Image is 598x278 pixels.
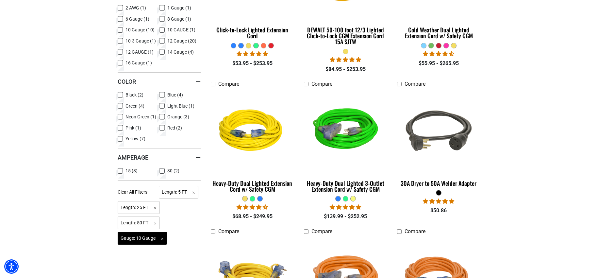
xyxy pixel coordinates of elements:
div: Heavy-Duty Dual Lighted Extension Cord w/ Safety CGM [211,180,294,192]
span: 4.87 stars [237,51,268,57]
img: neon green [304,94,387,169]
a: Length: 5 FT [159,189,198,195]
a: black 30A Dryer to 50A Welder Adapter [397,91,480,190]
div: $139.99 - $252.95 [304,213,387,220]
div: $53.95 - $253.95 [211,60,294,67]
span: Amperage [118,154,148,161]
div: DEWALT 50-100 foot 12/3 Lighted Click-to-Lock CGM Extension Cord 15A SJTW [304,27,387,44]
span: Compare [311,228,332,235]
span: Neon Green (1) [125,114,156,119]
span: 12 GAUGE (1) [125,50,154,54]
div: $55.95 - $265.95 [397,60,480,67]
span: 5.00 stars [423,198,454,204]
div: $84.95 - $253.95 [304,65,387,73]
div: $68.95 - $249.95 [211,213,294,220]
img: yellow [211,94,294,169]
span: 2 AWG (1) [125,6,146,10]
summary: Amperage [118,148,201,166]
span: 14 Gauge (4) [167,50,194,54]
span: Length: 50 FT [118,217,160,229]
a: Gauge: 10 Gauge [118,235,167,241]
span: Length: 25 FT [118,201,160,214]
span: 30 (2) [167,168,179,173]
span: 8 Gauge (1) [167,17,191,21]
span: 4.64 stars [237,204,268,210]
a: yellow Heavy-Duty Dual Lighted Extension Cord w/ Safety CGM [211,91,294,196]
span: Gauge: 10 Gauge [118,232,167,245]
span: 4.84 stars [330,57,361,63]
div: $50.86 [397,207,480,215]
span: Color [118,78,136,85]
span: 16 Gauge (1) [125,61,152,65]
a: neon green Heavy-Duty Dual Lighted 3-Outlet Extension Cord w/ Safety CGM [304,91,387,196]
span: Light Blue (1) [167,104,194,108]
span: Blue (4) [167,93,183,97]
span: Compare [218,228,239,235]
div: Cold Weather Dual Lighted Extension Cord w/ Safety CGM [397,27,480,39]
span: 15 (8) [125,168,138,173]
div: 30A Dryer to 50A Welder Adapter [397,180,480,186]
span: Green (4) [125,104,144,108]
span: 10-3 Gauge (1) [125,39,156,43]
div: Click-to-Lock Lighted Extension Cord [211,27,294,39]
img: black [397,94,480,169]
span: Compare [405,81,425,87]
a: Clear All Filters [118,189,150,196]
div: Heavy-Duty Dual Lighted 3-Outlet Extension Cord w/ Safety CGM [304,180,387,192]
span: 6 Gauge (1) [125,17,149,21]
span: Length: 5 FT [159,186,198,199]
span: 10 Gauge (10) [125,27,155,32]
summary: Color [118,72,201,91]
span: Pink (1) [125,126,141,130]
span: Compare [405,228,425,235]
span: 12 Gauge (20) [167,39,196,43]
span: Black (2) [125,93,143,97]
span: Orange (3) [167,114,189,119]
a: Length: 25 FT [118,204,160,210]
span: 1 Gauge (1) [167,6,191,10]
span: Yellow (7) [125,136,145,141]
a: Length: 50 FT [118,219,160,226]
span: 4.92 stars [330,204,361,210]
span: Compare [218,81,239,87]
span: Clear All Filters [118,189,147,195]
span: 10 GAUGE (1) [167,27,195,32]
span: Red (2) [167,126,182,130]
div: Accessibility Menu [4,259,19,274]
span: Compare [311,81,332,87]
span: 4.61 stars [423,51,454,57]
